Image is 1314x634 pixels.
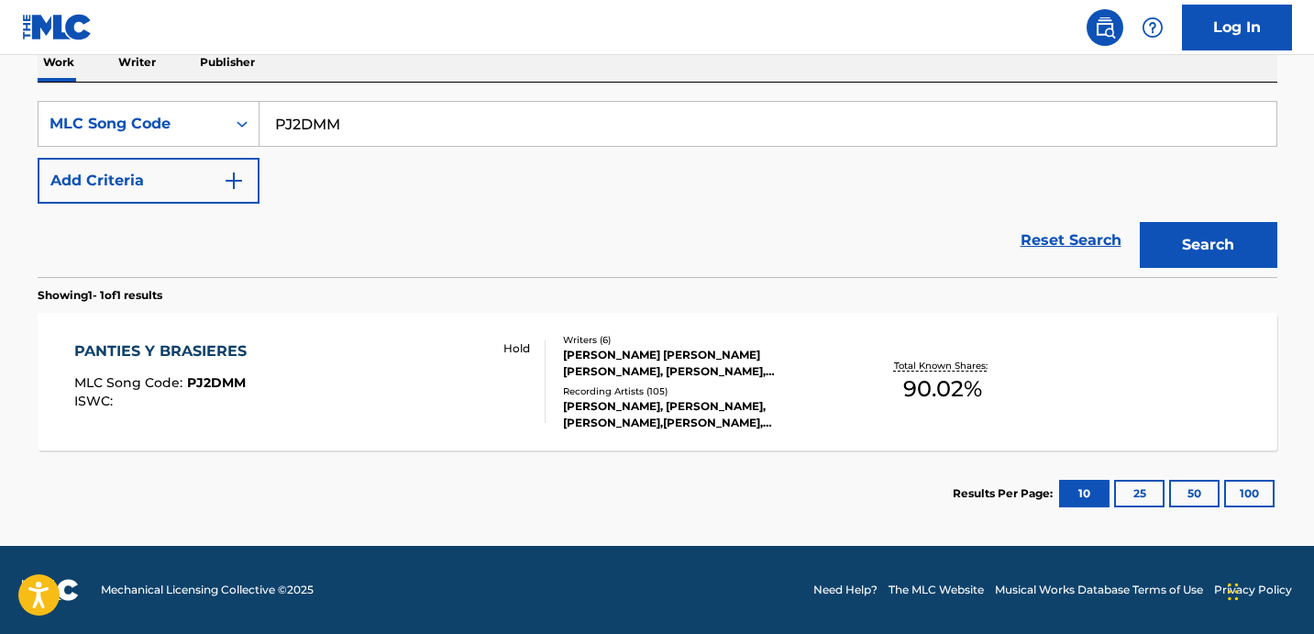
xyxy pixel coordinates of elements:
a: Log In [1182,5,1292,50]
a: Need Help? [813,582,878,598]
div: [PERSON_NAME] [PERSON_NAME] [PERSON_NAME], [PERSON_NAME], [PERSON_NAME], [PERSON_NAME], [PERSON_N... [563,347,840,380]
div: PANTIES Y BRASIERES [74,340,256,362]
p: Showing 1 - 1 of 1 results [38,287,162,304]
img: search [1094,17,1116,39]
span: ISWC : [74,393,117,409]
a: Privacy Policy [1214,582,1292,598]
iframe: Chat Widget [1222,546,1314,634]
p: Writer [113,43,161,82]
form: Search Form [38,101,1277,277]
img: help [1142,17,1164,39]
div: Help [1134,9,1171,46]
div: Recording Artists ( 105 ) [563,384,840,398]
button: Search [1140,222,1277,268]
p: Publisher [194,43,260,82]
img: logo [22,579,79,601]
a: Public Search [1087,9,1123,46]
span: Mechanical Licensing Collective © 2025 [101,582,314,598]
button: 100 [1224,480,1275,507]
div: [PERSON_NAME], [PERSON_NAME], [PERSON_NAME],[PERSON_NAME], [PERSON_NAME],[PERSON_NAME], [PERSON_N... [563,398,840,431]
img: 9d2ae6d4665cec9f34b9.svg [223,170,245,192]
button: Add Criteria [38,158,259,204]
p: Hold [503,340,530,357]
div: MLC Song Code [50,113,215,135]
div: Writers ( 6 ) [563,333,840,347]
p: Results Per Page: [953,485,1057,502]
a: Reset Search [1011,220,1131,261]
span: 90.02 % [903,373,982,406]
a: PANTIES Y BRASIERESMLC Song Code:PJ2DMMISWC: HoldWriters (6)[PERSON_NAME] [PERSON_NAME] [PERSON_N... [38,313,1277,450]
button: 25 [1114,480,1165,507]
a: The MLC Website [889,582,984,598]
span: PJ2DMM [187,374,246,391]
p: Work [38,43,80,82]
span: MLC Song Code : [74,374,187,391]
button: 50 [1169,480,1220,507]
p: Total Known Shares: [894,359,992,373]
div: Drag [1228,564,1239,619]
img: MLC Logo [22,14,93,40]
a: Musical Works Database Terms of Use [995,582,1203,598]
button: 10 [1059,480,1110,507]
